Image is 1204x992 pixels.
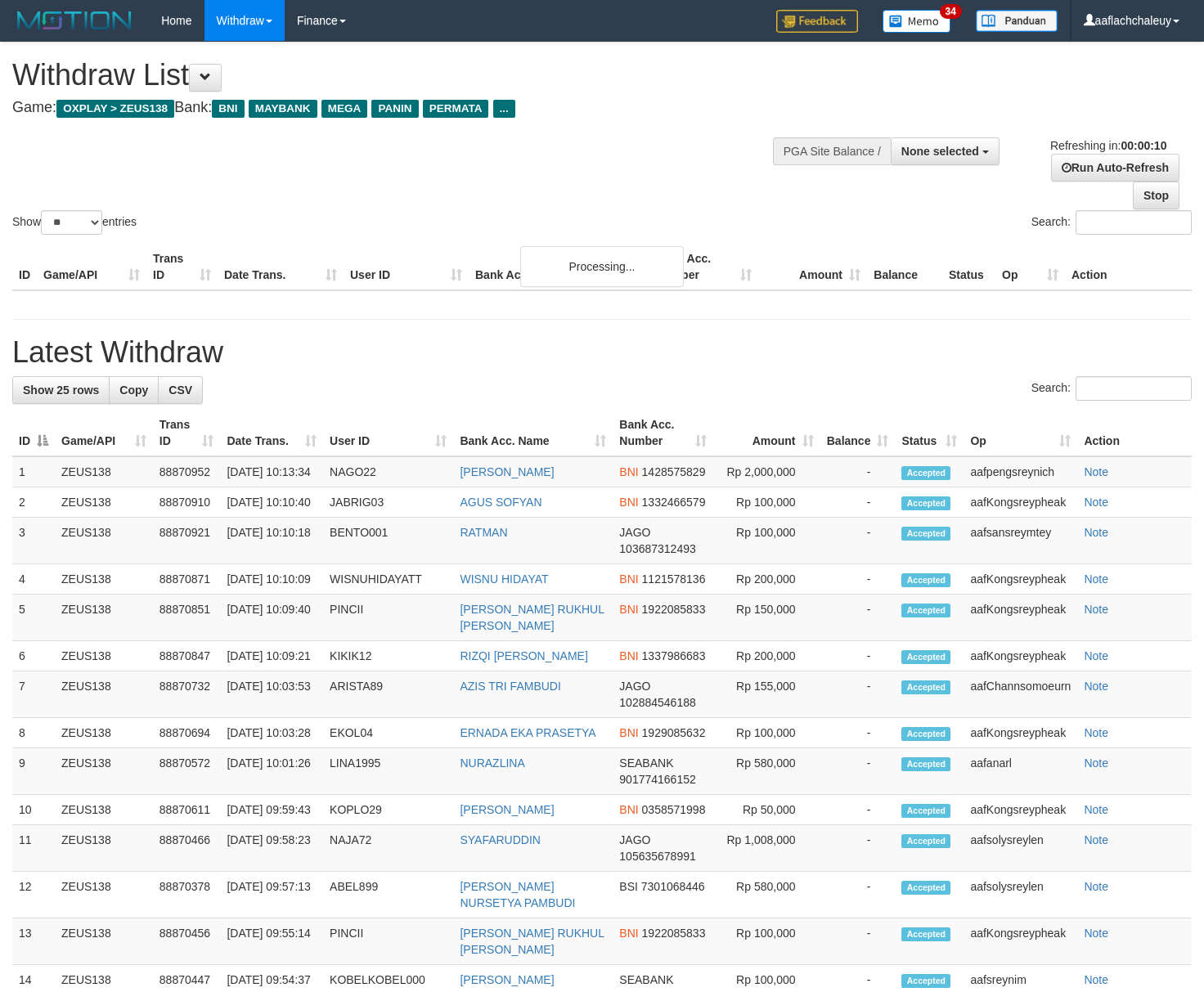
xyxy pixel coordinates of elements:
[619,927,638,940] span: BNI
[1084,973,1108,986] a: Note
[619,773,695,786] span: Copy 901774166152 to clipboard
[758,244,867,290] th: Amount
[321,100,368,118] span: MEGA
[820,487,896,518] td: -
[901,927,950,941] span: Accepted
[641,880,705,893] span: Copy 7301068446 to clipboard
[460,465,554,478] a: [PERSON_NAME]
[1084,603,1108,616] a: Note
[713,564,820,595] td: Rp 200,000
[619,680,650,693] span: JAGO
[901,727,950,741] span: Accepted
[12,641,55,671] td: 6
[901,466,950,480] span: Accepted
[964,595,1077,641] td: aafKongsreypheak
[619,726,638,739] span: BNI
[12,595,55,641] td: 5
[153,456,221,487] td: 88870952
[153,410,221,456] th: Trans ID: activate to sort column ascending
[153,825,221,872] td: 88870466
[1084,803,1108,816] a: Note
[1031,376,1192,401] label: Search:
[41,210,102,235] select: Showentries
[168,384,192,397] span: CSV
[249,100,317,118] span: MAYBANK
[12,336,1192,369] h1: Latest Withdraw
[619,696,695,709] span: Copy 102884546188 to clipboard
[153,918,221,965] td: 88870456
[323,595,453,641] td: PINCII
[153,487,221,518] td: 88870910
[713,825,820,872] td: Rp 1,008,000
[12,748,55,795] td: 9
[964,518,1077,564] td: aafsansreymtey
[713,487,820,518] td: Rp 100,000
[460,680,560,693] a: AZIS TRI FAMBUDI
[460,526,507,539] a: RATMAN
[964,918,1077,965] td: aafKongsreypheak
[883,10,951,33] img: Button%20Memo.svg
[55,795,153,825] td: ZEUS138
[12,376,110,404] a: Show 25 rows
[820,564,896,595] td: -
[1084,649,1108,662] a: Note
[713,718,820,748] td: Rp 100,000
[460,572,548,586] a: WISNU HIDAYAT
[820,595,896,641] td: -
[55,564,153,595] td: ZEUS138
[220,825,323,872] td: [DATE] 09:58:23
[964,410,1077,456] th: Op: activate to sort column ascending
[460,649,587,662] a: RIZQI [PERSON_NAME]
[460,726,595,739] a: ERNADA EKA PRASETYA
[642,603,706,616] span: Copy 1922085833 to clipboard
[713,872,820,918] td: Rp 580,000
[55,456,153,487] td: ZEUS138
[713,671,820,718] td: Rp 155,000
[642,927,706,940] span: Copy 1922085833 to clipboard
[642,726,706,739] span: Copy 1929085632 to clipboard
[1084,880,1108,893] a: Note
[713,456,820,487] td: Rp 2,000,000
[460,927,604,956] a: [PERSON_NAME] RUKHUL [PERSON_NAME]
[964,872,1077,918] td: aafsolysreylen
[323,872,453,918] td: ABEL899
[964,487,1077,518] td: aafKongsreypheak
[220,918,323,965] td: [DATE] 09:55:14
[55,487,153,518] td: ZEUS138
[12,718,55,748] td: 8
[220,410,323,456] th: Date Trans.: activate to sort column ascending
[460,756,524,770] a: NURAZLINA
[713,518,820,564] td: Rp 100,000
[619,526,650,539] span: JAGO
[995,244,1065,290] th: Op
[713,918,820,965] td: Rp 100,000
[642,649,706,662] span: Copy 1337986683 to clipboard
[153,595,221,641] td: 88870851
[964,748,1077,795] td: aafanarl
[220,748,323,795] td: [DATE] 10:01:26
[56,100,174,118] span: OXPLAY > ZEUS138
[55,410,153,456] th: Game/API: activate to sort column ascending
[773,137,891,165] div: PGA Site Balance /
[820,795,896,825] td: -
[23,384,99,397] span: Show 25 rows
[619,649,638,662] span: BNI
[1084,496,1108,509] a: Note
[323,918,453,965] td: PINCII
[1084,756,1108,770] a: Note
[212,100,244,118] span: BNI
[323,456,453,487] td: NAGO22
[891,137,1000,165] button: None selected
[649,244,758,290] th: Bank Acc. Number
[1084,572,1108,586] a: Note
[323,795,453,825] td: KOPLO29
[323,748,453,795] td: LINA1995
[153,748,221,795] td: 88870572
[220,456,323,487] td: [DATE] 10:13:34
[12,795,55,825] td: 10
[642,572,706,586] span: Copy 1121578136 to clipboard
[323,564,453,595] td: WISNUHIDAYATT
[1084,526,1108,539] a: Note
[12,918,55,965] td: 13
[820,641,896,671] td: -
